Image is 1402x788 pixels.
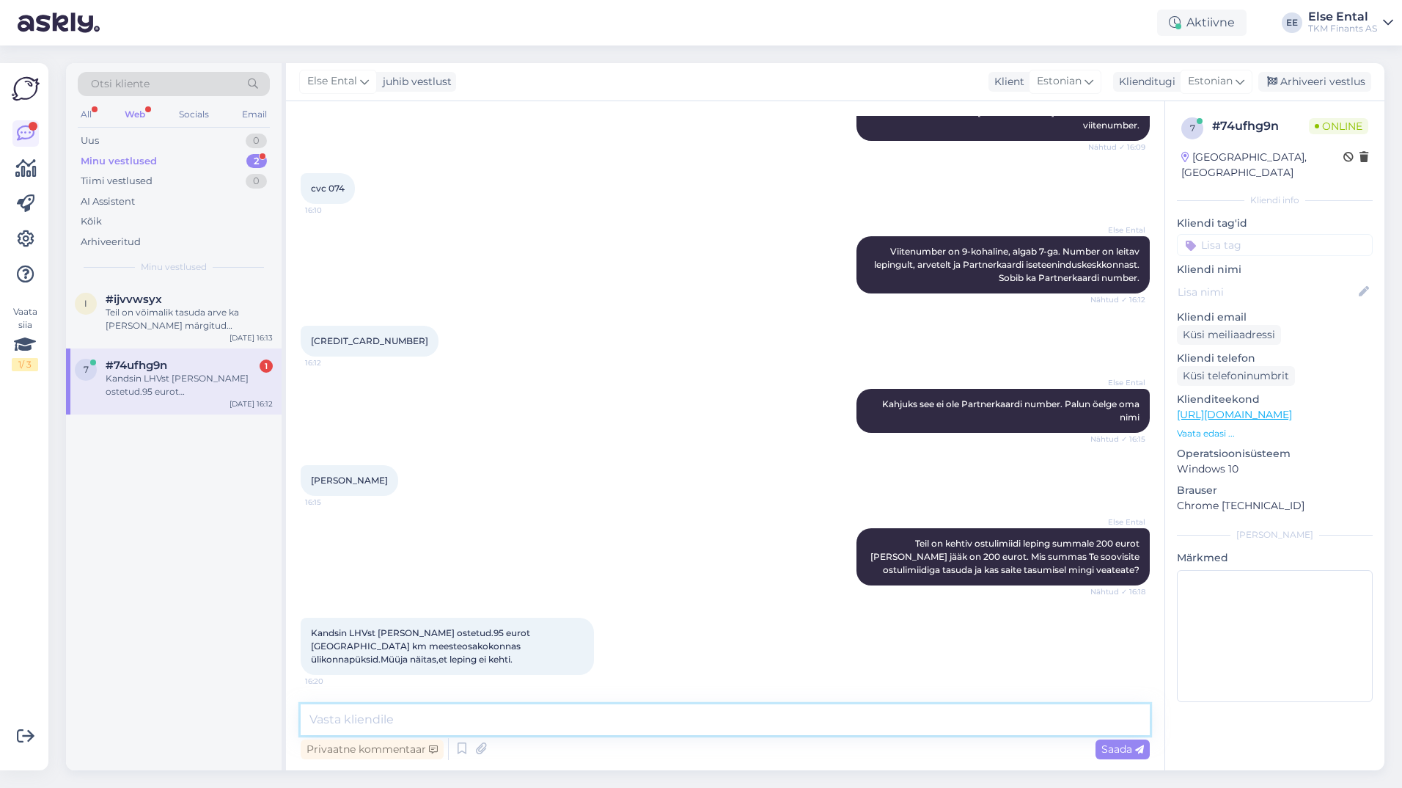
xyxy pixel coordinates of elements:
[1090,377,1145,388] span: Else Ental
[1177,234,1373,256] input: Lisa tag
[1309,118,1368,134] span: Online
[1157,10,1247,36] div: Aktiivne
[305,205,360,216] span: 16:10
[230,398,273,409] div: [DATE] 16:12
[1090,517,1145,528] span: Else Ental
[1177,262,1373,277] p: Kliendi nimi
[81,134,99,148] div: Uus
[311,183,345,194] span: cvc 074
[1177,427,1373,440] p: Vaata edasi ...
[1308,11,1377,23] div: Else Ental
[1177,462,1373,477] p: Windows 10
[1177,550,1373,566] p: Märkmed
[1258,72,1371,92] div: Arhiveeri vestlus
[84,364,89,375] span: 7
[12,305,38,371] div: Vaata siia
[12,358,38,371] div: 1 / 3
[305,357,360,368] span: 16:12
[1088,142,1145,153] span: Nähtud ✓ 16:09
[882,398,1142,423] span: Kahjuks see ei ole Partnerkaardi number. Palun öelge oma nimi
[81,154,157,169] div: Minu vestlused
[305,676,360,687] span: 16:20
[106,306,273,332] div: Teil on võimalik tasuda arve ka [PERSON_NAME] märgitud maksetähtaega, aga soovime juhtida tähelep...
[1282,12,1302,33] div: EE
[1177,392,1373,407] p: Klienditeekond
[1181,150,1343,180] div: [GEOGRAPHIC_DATA], [GEOGRAPHIC_DATA]
[1101,743,1144,756] span: Saada
[1037,73,1082,90] span: Estonian
[1090,434,1145,445] span: Nähtud ✓ 16:15
[874,246,1142,283] span: Viitenumber on 9-kohaline, algab 7-ga. Number on leitav lepingult, arvetelt ja Partnerkaardi iset...
[1177,216,1373,231] p: Kliendi tag'id
[260,360,273,373] div: 1
[1090,294,1145,305] span: Nähtud ✓ 16:12
[246,174,267,189] div: 0
[246,154,267,169] div: 2
[91,76,150,92] span: Otsi kliente
[141,260,207,274] span: Minu vestlused
[307,73,357,90] span: Else Ental
[1308,23,1377,34] div: TKM Finants AS
[78,105,95,124] div: All
[1177,483,1373,498] p: Brauser
[106,372,273,398] div: Kandsin LHVst [PERSON_NAME] ostetud.95 eurot [GEOGRAPHIC_DATA] km meesteosakokonnas ülikonnapüksi...
[1177,310,1373,325] p: Kliendi email
[12,75,40,103] img: Askly Logo
[176,105,212,124] div: Socials
[1177,446,1373,462] p: Operatsioonisüsteem
[870,538,1142,575] span: Teil on kehtiv ostulimiidi leping summale 200 eurot [PERSON_NAME] jääk on 200 eurot. Mis summas T...
[106,359,167,372] span: #74ufhg9n
[1177,351,1373,366] p: Kliendi telefon
[1178,284,1356,300] input: Lisa nimi
[1177,408,1292,421] a: [URL][DOMAIN_NAME]
[377,74,452,90] div: juhib vestlust
[1177,325,1281,345] div: Küsi meiliaadressi
[305,497,360,508] span: 16:15
[1177,366,1295,386] div: Küsi telefoninumbrit
[1212,117,1309,135] div: # 74ufhg9n
[239,105,270,124] div: Email
[81,194,135,209] div: AI Assistent
[81,174,153,189] div: Tiimi vestlused
[84,298,87,309] span: i
[311,335,428,346] span: [CREDIT_CARD_NUMBER]
[122,105,148,124] div: Web
[311,475,388,486] span: [PERSON_NAME]
[1188,73,1233,90] span: Estonian
[311,627,532,665] span: Kandsin LHVst [PERSON_NAME] ostetud.95 eurot [GEOGRAPHIC_DATA] km meesteosakokonnas ülikonnapüksi...
[988,74,1024,90] div: Klient
[1090,225,1145,236] span: Else Ental
[81,214,102,229] div: Kõik
[230,332,273,343] div: [DATE] 16:13
[246,134,267,148] div: 0
[1177,528,1373,541] div: [PERSON_NAME]
[81,235,141,249] div: Arhiveeritud
[1113,74,1175,90] div: Klienditugi
[106,293,162,306] span: #ijvvwsyx
[1177,498,1373,514] p: Chrome [TECHNICAL_ID]
[1308,11,1393,34] a: Else EntalTKM Finants AS
[1090,586,1145,597] span: Nähtud ✓ 16:18
[1177,194,1373,207] div: Kliendi info
[1190,123,1195,134] span: 7
[301,740,444,759] div: Privaatne kommentaar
